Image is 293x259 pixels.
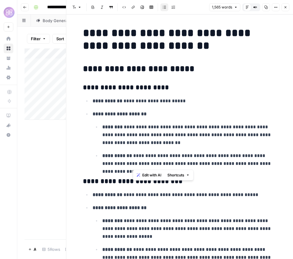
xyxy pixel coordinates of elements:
[52,34,74,44] button: Sort
[4,7,15,18] img: HoneyLove Logo
[25,244,40,254] button: Add Row
[209,3,240,11] button: 1,565 words
[31,15,87,27] a: Body Generation
[4,53,13,63] a: Your Data
[56,36,64,42] span: Sort
[4,73,13,82] a: Settings
[4,130,13,140] button: Help + Support
[4,5,13,20] button: Workspace: HoneyLove
[4,120,13,130] button: What's new?
[27,34,50,44] button: Filter
[4,34,13,44] a: Home
[142,172,161,178] span: Edit with AI
[43,18,75,24] div: Body Generation
[63,244,96,254] div: 3/3 Columns
[167,172,184,178] span: Shortcuts
[31,36,41,42] span: Filter
[34,246,36,252] span: Add Row
[40,244,63,254] div: 5 Rows
[4,44,13,53] a: Browse
[4,111,13,120] a: AirOps Academy
[212,5,232,10] span: 1,565 words
[4,63,13,73] a: Usage
[165,171,192,179] button: Shortcuts
[134,171,164,179] button: Edit with AI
